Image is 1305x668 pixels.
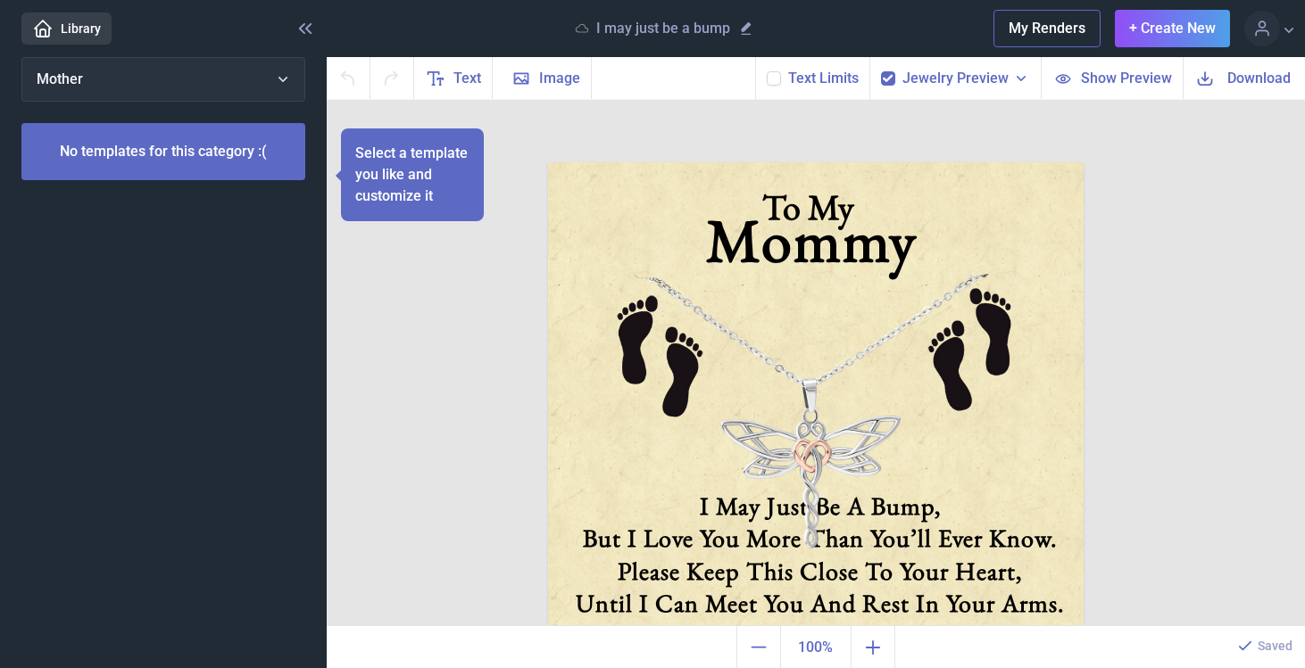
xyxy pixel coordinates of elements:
[569,620,1071,652] div: Love, Kisses And Kicks
[414,57,493,99] button: Text
[493,57,592,99] button: Image
[780,626,852,668] button: Actual size
[664,189,953,228] div: To My
[21,123,305,180] p: No templates for this category :(
[569,587,1071,619] div: Until I Can Meet You And Rest In Your Arms.
[736,626,780,668] button: Zoom out
[21,12,112,45] a: Library
[1227,68,1291,88] span: Download
[852,626,895,668] button: Zoom in
[569,522,1071,554] div: But I Love You More Than You’ll Ever Know.
[1041,57,1183,99] button: Show Preview
[370,57,414,99] button: Redo
[785,630,847,665] span: 100%
[788,68,859,89] button: Text Limits
[453,68,481,89] span: Text
[355,143,470,207] p: Select a template you like and customize it
[1115,10,1230,47] button: + Create New
[594,210,1030,276] div: Mommy
[993,10,1101,47] button: My Renders
[1183,57,1305,99] button: Download
[37,70,83,87] span: Mother
[1081,68,1172,88] span: Show Preview
[569,555,1071,587] div: Please Keep This Close To Your Heart,
[539,68,580,89] span: Image
[596,20,730,37] p: I may just be a bump
[1258,637,1293,655] p: Saved
[902,68,1009,89] span: Jewelry Preview
[327,57,370,99] button: Undo
[21,57,305,102] button: Mother
[902,68,1030,89] button: Jewelry Preview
